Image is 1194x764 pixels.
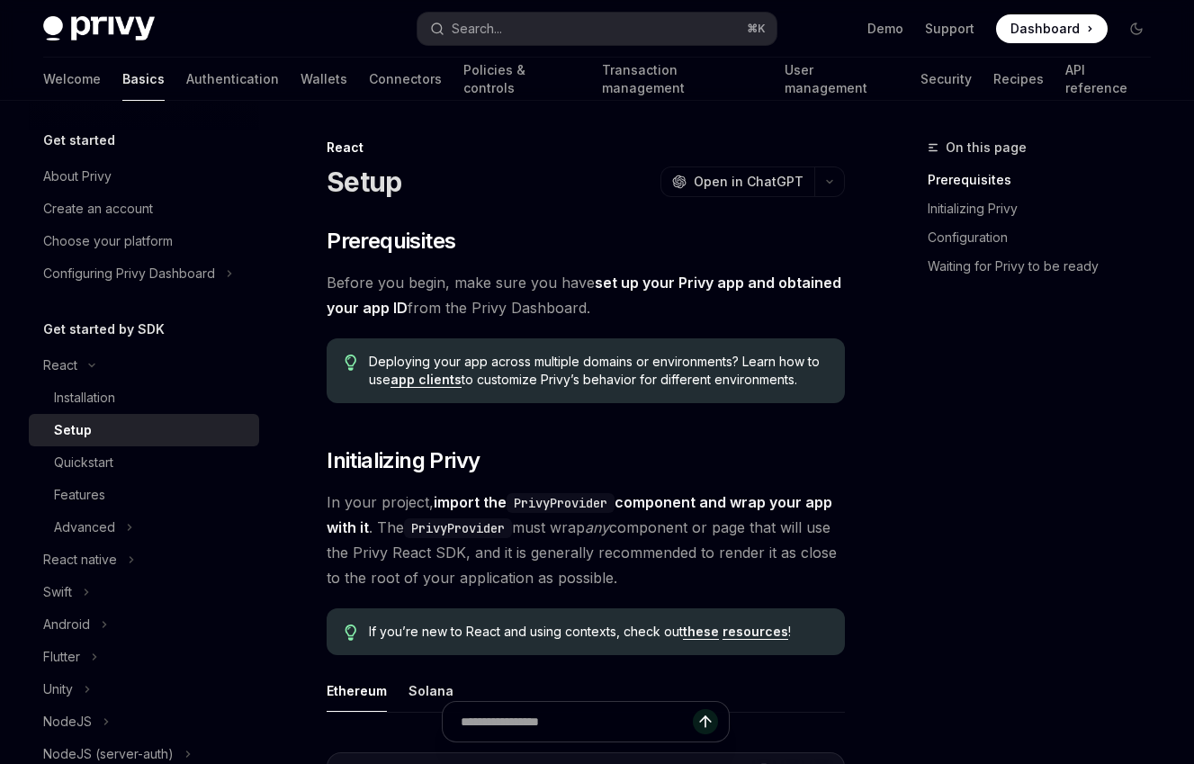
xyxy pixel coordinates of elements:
[452,18,502,40] div: Search...
[43,230,173,252] div: Choose your platform
[43,58,101,101] a: Welcome
[43,646,80,668] div: Flutter
[43,16,155,41] img: dark logo
[29,576,259,608] button: Swift
[301,58,347,101] a: Wallets
[29,544,259,576] button: React native
[54,387,115,409] div: Installation
[29,608,259,641] button: Android
[29,706,259,738] button: NodeJS
[29,382,259,414] a: Installation
[925,20,974,38] a: Support
[694,173,803,191] span: Open in ChatGPT
[29,446,259,479] a: Quickstart
[43,614,90,635] div: Android
[327,446,480,475] span: Initializing Privy
[993,58,1044,101] a: Recipes
[928,252,1165,281] a: Waiting for Privy to be ready
[186,58,279,101] a: Authentication
[54,517,115,538] div: Advanced
[29,193,259,225] a: Create an account
[327,270,845,320] span: Before you begin, make sure you have from the Privy Dashboard.
[928,194,1165,223] a: Initializing Privy
[369,58,442,101] a: Connectors
[29,225,259,257] a: Choose your platform
[660,166,814,197] button: Open in ChatGPT
[29,414,259,446] a: Setup
[1010,20,1080,38] span: Dashboard
[408,670,453,712] button: Solana
[327,670,387,712] button: Ethereum
[723,624,788,640] a: resources
[693,709,718,734] button: Send message
[785,58,900,101] a: User management
[327,227,455,256] span: Prerequisites
[54,484,105,506] div: Features
[946,137,1027,158] span: On this page
[867,20,903,38] a: Demo
[43,679,73,700] div: Unity
[461,702,693,742] input: Ask a question...
[54,419,92,441] div: Setup
[29,511,259,544] button: Advanced
[369,623,827,641] span: If you’re new to React and using contexts, check out !
[327,493,832,536] strong: import the component and wrap your app with it
[43,130,115,151] h5: Get started
[43,166,112,187] div: About Privy
[43,355,77,376] div: React
[29,479,259,511] a: Features
[43,549,117,571] div: React native
[29,641,259,673] button: Flutter
[29,257,259,290] button: Configuring Privy Dashboard
[463,58,580,101] a: Policies & controls
[928,166,1165,194] a: Prerequisites
[29,160,259,193] a: About Privy
[585,518,609,536] em: any
[747,22,766,36] span: ⌘ K
[327,166,401,198] h1: Setup
[54,452,113,473] div: Quickstart
[29,673,259,706] button: Unity
[327,490,845,590] span: In your project, . The must wrap component or page that will use the Privy React SDK, and it is g...
[1122,14,1151,43] button: Toggle dark mode
[29,349,259,382] button: React
[327,139,845,157] div: React
[345,625,357,641] svg: Tip
[43,263,215,284] div: Configuring Privy Dashboard
[928,223,1165,252] a: Configuration
[345,355,357,371] svg: Tip
[369,353,827,389] span: Deploying your app across multiple domains or environments? Learn how to use to customize Privy’s...
[996,14,1108,43] a: Dashboard
[602,58,763,101] a: Transaction management
[391,372,462,388] a: app clients
[43,711,92,733] div: NodeJS
[920,58,972,101] a: Security
[404,518,512,538] code: PrivyProvider
[683,624,719,640] a: these
[43,198,153,220] div: Create an account
[417,13,777,45] button: Search...⌘K
[43,319,165,340] h5: Get started by SDK
[122,58,165,101] a: Basics
[1065,58,1151,101] a: API reference
[507,493,615,513] code: PrivyProvider
[43,581,72,603] div: Swift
